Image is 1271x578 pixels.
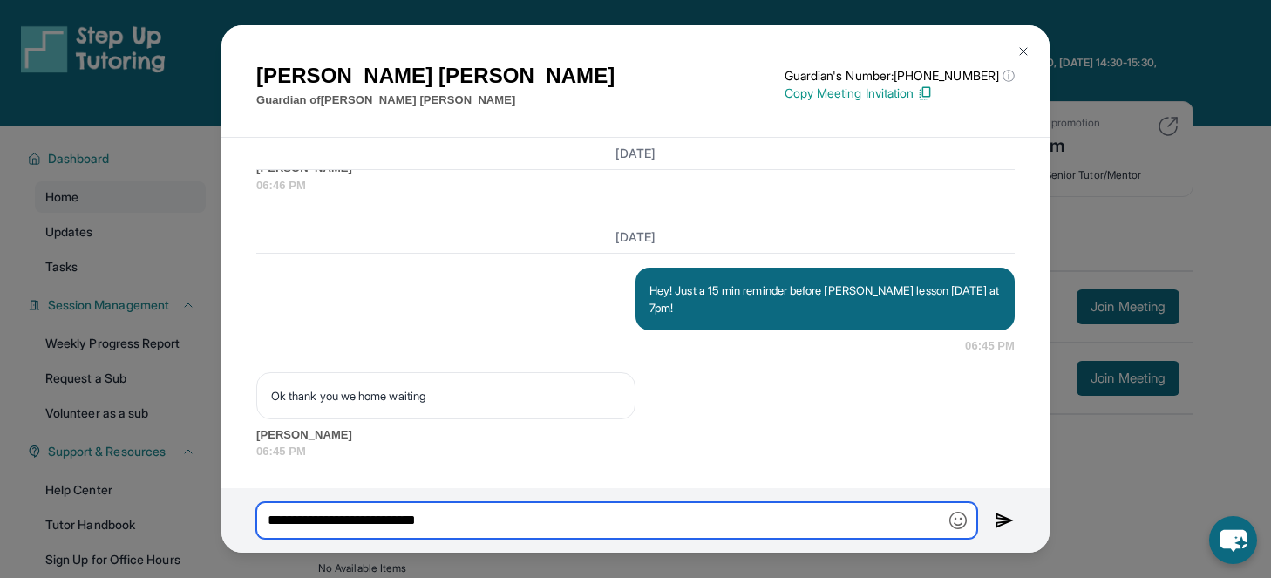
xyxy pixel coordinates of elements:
[271,387,621,405] p: Ok thank you we home waiting
[965,337,1015,355] span: 06:45 PM
[1016,44,1030,58] img: Close Icon
[256,426,1015,444] span: [PERSON_NAME]
[256,443,1015,460] span: 06:45 PM
[649,282,1001,316] p: Hey! Just a 15 min reminder before [PERSON_NAME] lesson [DATE] at 7pm!
[256,177,1015,194] span: 06:46 PM
[1209,516,1257,564] button: chat-button
[256,60,615,92] h1: [PERSON_NAME] [PERSON_NAME]
[256,92,615,109] p: Guardian of [PERSON_NAME] [PERSON_NAME]
[785,85,1015,102] p: Copy Meeting Invitation
[949,512,967,529] img: Emoji
[917,85,933,101] img: Copy Icon
[256,145,1015,162] h3: [DATE]
[256,228,1015,246] h3: [DATE]
[785,67,1015,85] p: Guardian's Number: [PHONE_NUMBER]
[1003,67,1015,85] span: ⓘ
[995,510,1015,531] img: Send icon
